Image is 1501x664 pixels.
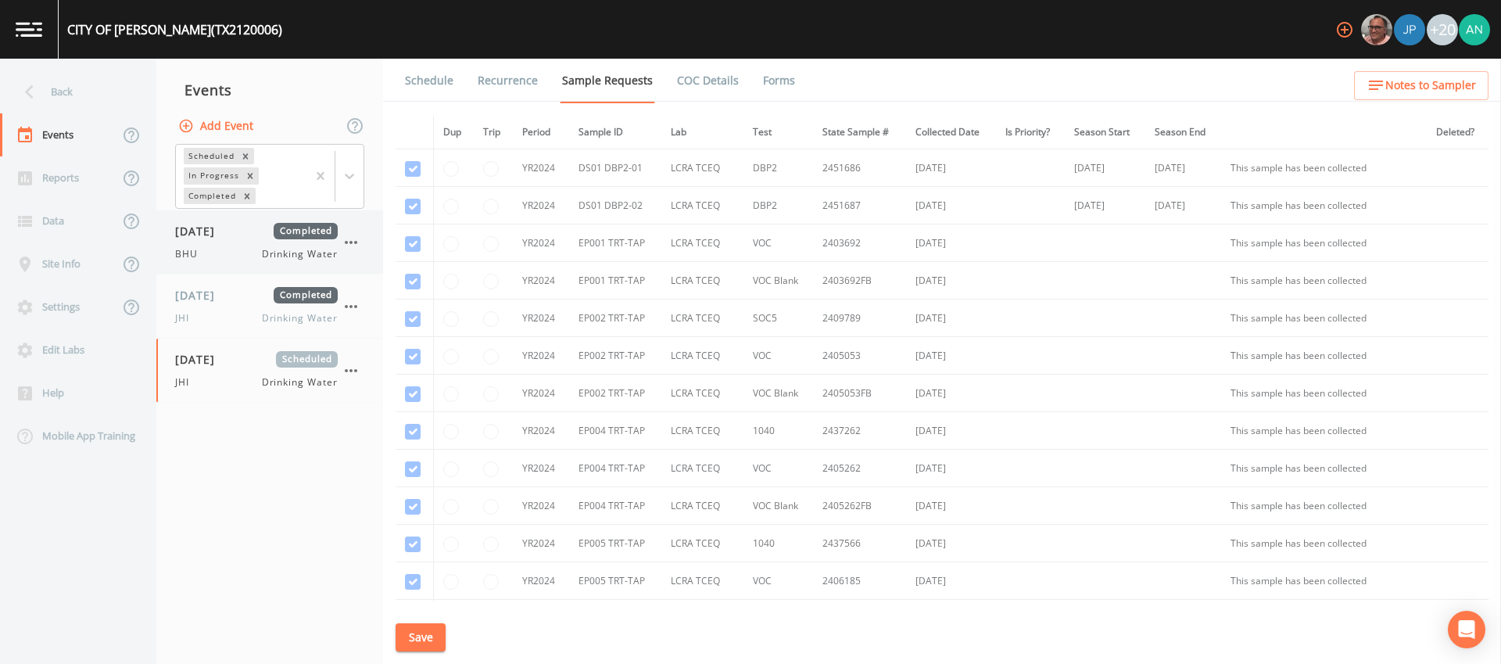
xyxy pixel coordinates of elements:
td: This sample has been collected [1221,187,1427,224]
td: 2409789 [813,300,905,337]
td: YR2024 [513,224,569,262]
a: Schedule [403,59,456,102]
th: Deleted? [1427,116,1488,149]
div: Completed [184,188,238,204]
td: [DATE] [906,487,996,525]
td: EP004 TRT-TAP [569,412,661,450]
td: [DATE] [906,149,996,187]
span: [DATE] [175,351,226,368]
th: Test [743,116,813,149]
td: [DATE] [906,187,996,224]
td: LCRA TCEQ [661,337,743,375]
td: LCRA TCEQ [661,224,743,262]
td: 2405262FB [813,487,905,525]
td: YR2024 [513,262,569,300]
button: Notes to Sampler [1354,71,1488,100]
td: 2405053FB [813,375,905,412]
span: Drinking Water [262,311,338,325]
td: YR2024 [513,450,569,487]
td: EP002 TRT-TAP [569,300,661,337]
span: Completed [274,287,338,303]
td: [DATE] [906,300,996,337]
td: YR2024 [513,375,569,412]
td: 2437262 [813,412,905,450]
th: Season Start [1065,116,1145,149]
span: Drinking Water [262,375,338,389]
div: Remove In Progress [242,167,259,184]
td: EP004 TRT-TAP [569,487,661,525]
td: EP005 TRT-TAP [569,600,661,637]
div: CITY OF [PERSON_NAME] (TX2120006) [67,20,282,39]
td: [DATE] [906,375,996,412]
td: [DATE] [1145,149,1221,187]
th: Dup [433,116,474,149]
td: DS01 DBP2-02 [569,187,661,224]
td: LCRA TCEQ [661,525,743,562]
td: [DATE] [906,600,996,637]
th: Trip [474,116,513,149]
th: Period [513,116,569,149]
td: This sample has been collected [1221,600,1427,637]
span: Notes to Sampler [1385,76,1476,95]
img: c76c074581486bce1c0cbc9e29643337 [1459,14,1490,45]
td: LCRA TCEQ [661,375,743,412]
div: In Progress [184,167,242,184]
a: [DATE]CompletedBHUDrinking Water [156,210,383,275]
td: EP004 TRT-TAP [569,450,661,487]
td: [DATE] [906,337,996,375]
a: COC Details [675,59,741,102]
td: [DATE] [906,262,996,300]
span: [DATE] [175,223,226,239]
div: Remove Scheduled [237,148,254,164]
td: 2405053 [813,337,905,375]
td: VOC Blank [743,262,813,300]
div: Remove Completed [238,188,256,204]
td: This sample has been collected [1221,224,1427,262]
td: LCRA TCEQ [661,450,743,487]
td: This sample has been collected [1221,487,1427,525]
span: Completed [274,223,338,239]
th: State Sample # [813,116,905,149]
button: Save [396,623,446,652]
td: YR2024 [513,600,569,637]
div: Events [156,70,383,109]
div: Mike Franklin [1360,14,1393,45]
img: e2d790fa78825a4bb76dcb6ab311d44c [1361,14,1392,45]
button: Add Event [175,112,260,141]
td: This sample has been collected [1221,562,1427,600]
td: 2451687 [813,187,905,224]
td: 2403692 [813,224,905,262]
div: Open Intercom Messenger [1448,611,1485,648]
td: VOC Blank [743,487,813,525]
td: DBP2 [743,149,813,187]
td: 1040 [743,412,813,450]
td: LCRA TCEQ [661,600,743,637]
td: EP002 TRT-TAP [569,375,661,412]
td: YR2024 [513,337,569,375]
a: Recurrence [475,59,540,102]
div: +20 [1427,14,1458,45]
td: This sample has been collected [1221,375,1427,412]
td: 2437566 [813,525,905,562]
td: EP001 TRT-TAP [569,224,661,262]
td: 2406185FB [813,600,905,637]
td: [DATE] [906,562,996,600]
span: JHI [175,311,199,325]
td: LCRA TCEQ [661,562,743,600]
td: 2403692FB [813,262,905,300]
span: JHI [175,375,199,389]
td: LCRA TCEQ [661,149,743,187]
td: YR2024 [513,487,569,525]
td: 2451686 [813,149,905,187]
td: YR2024 [513,412,569,450]
td: SOC5 [743,300,813,337]
td: LCRA TCEQ [661,262,743,300]
td: This sample has been collected [1221,450,1427,487]
td: VOC [743,562,813,600]
td: YR2024 [513,300,569,337]
td: This sample has been collected [1221,525,1427,562]
td: [DATE] [906,525,996,562]
div: Scheduled [184,148,237,164]
td: [DATE] [906,450,996,487]
td: VOC [743,337,813,375]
